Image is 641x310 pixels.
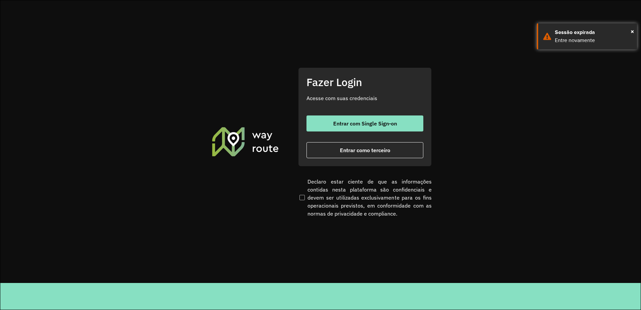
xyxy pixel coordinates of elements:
[555,36,632,44] div: Entre novamente
[340,147,390,153] span: Entrar como terceiro
[333,121,397,126] span: Entrar com Single Sign-on
[298,178,432,218] label: Declaro estar ciente de que as informações contidas nesta plataforma são confidenciais e devem se...
[211,126,280,157] img: Roteirizador AmbevTech
[306,94,423,102] p: Acesse com suas credenciais
[306,142,423,158] button: button
[306,76,423,88] h2: Fazer Login
[631,26,634,36] button: Close
[306,115,423,131] button: button
[555,28,632,36] div: Sessão expirada
[631,26,634,36] span: ×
